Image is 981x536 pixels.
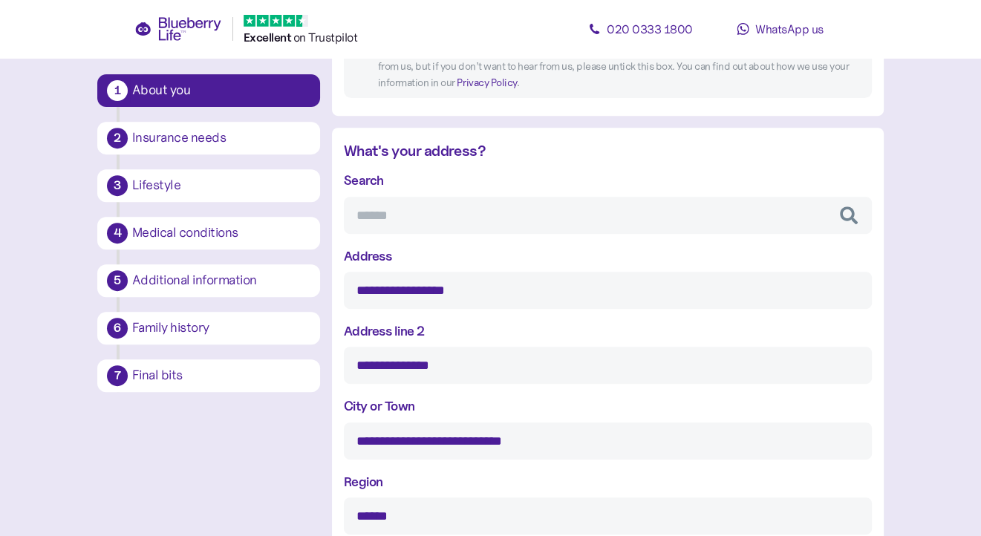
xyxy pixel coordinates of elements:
div: Final bits [132,369,310,382]
a: WhatsApp us [714,14,847,44]
span: WhatsApp us [755,22,824,36]
div: About you [132,84,310,97]
button: 7Final bits [97,359,320,392]
div: 1 [107,80,128,101]
label: Region [344,471,383,491]
div: Medical conditions [132,226,310,240]
div: What's your address? [344,140,872,163]
label: Address [344,246,392,266]
span: on Trustpilot [293,30,358,45]
div: 3 [107,175,128,196]
div: 4 [107,223,128,244]
a: Privacy Policy [457,76,516,89]
label: City or Town [344,396,415,416]
label: Search [344,170,384,190]
label: Address line 2 [344,321,425,341]
a: 020 0333 1800 [574,14,708,44]
button: 1About you [97,74,320,107]
div: Additional information [132,274,310,287]
button: 5Additional information [97,264,320,297]
button: 4Medical conditions [97,217,320,249]
button: 2Insurance needs [97,122,320,154]
div: 2 [107,128,128,148]
button: 3Lifestyle [97,169,320,202]
span: 020 0333 1800 [607,22,693,36]
div: 5 [107,270,128,291]
div: 6 [107,318,128,339]
button: 6Family history [97,312,320,344]
div: Lifestyle [132,179,310,192]
div: You can change your mind at any time by clicking the unsubscribe link in the footer of any email ... [378,42,864,91]
div: Family history [132,321,310,335]
div: 7 [107,365,128,386]
span: Excellent ️ [244,30,293,45]
div: Insurance needs [132,131,310,145]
